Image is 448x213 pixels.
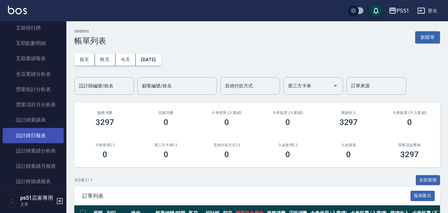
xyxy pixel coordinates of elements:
[224,150,229,159] h3: 0
[326,143,371,147] h2: 入金儲值
[3,36,64,51] a: 互助點數明細
[369,4,383,17] button: save
[224,118,229,127] h3: 0
[407,118,412,127] h3: 0
[265,143,310,147] h2: 入金使用(-)
[3,112,64,128] a: 設計師業績表
[411,192,435,199] a: 報表匯出
[8,6,27,14] img: Logo
[415,31,440,44] button: 新開單
[3,174,64,189] a: 設計師抽成報表
[265,111,310,115] h2: 卡券販賣 (入業績)
[3,66,64,82] a: 全店業績分析表
[386,4,412,18] button: PS51
[95,53,115,66] button: 昨天
[115,53,136,66] button: 今天
[82,143,127,147] h2: 卡券使用(-)
[164,118,168,127] h3: 0
[136,53,161,66] button: [DATE]
[103,150,107,159] h3: 0
[74,36,106,46] h3: 帳單列表
[3,159,64,174] a: 設計師業績月報表
[339,118,358,127] h3: 3297
[3,128,64,143] a: 設計師日報表
[330,80,341,91] button: Open
[20,195,54,201] h5: ps51店家專用
[74,29,106,34] h2: ORDERS
[74,53,95,66] button: 前天
[82,111,127,115] h3: 服務消費
[397,7,409,15] div: PS51
[3,143,64,159] a: 設計師業績分析表
[415,34,440,40] a: 新開單
[3,20,64,36] a: 互助排行榜
[74,177,93,183] p: 共 5 筆, 1 / 1
[96,118,114,127] h3: 3297
[285,150,290,159] h3: 0
[411,191,435,201] button: 報表匯出
[400,150,419,159] h3: 3297
[20,201,54,207] p: 主管
[387,111,432,115] h2: 卡券販賣 (不入業績)
[346,150,351,159] h3: 0
[164,150,168,159] h3: 0
[387,143,432,147] h2: 營業現金應收
[204,111,249,115] h2: 卡券使用 (入業績)
[285,118,290,127] h3: 0
[414,5,440,17] button: 登出
[3,97,64,112] a: 營業項目月分析表
[3,82,64,97] a: 營業統計分析表
[326,111,371,115] h2: 業績收入
[143,111,188,115] h2: 店販消費
[416,175,440,185] button: 全部展開
[143,143,188,147] h2: 第三方卡券(-)
[204,143,249,147] h2: 其他付款方式(-)
[3,51,64,66] a: 互助業績報表
[5,194,19,208] img: Person
[82,193,411,199] span: 訂單列表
